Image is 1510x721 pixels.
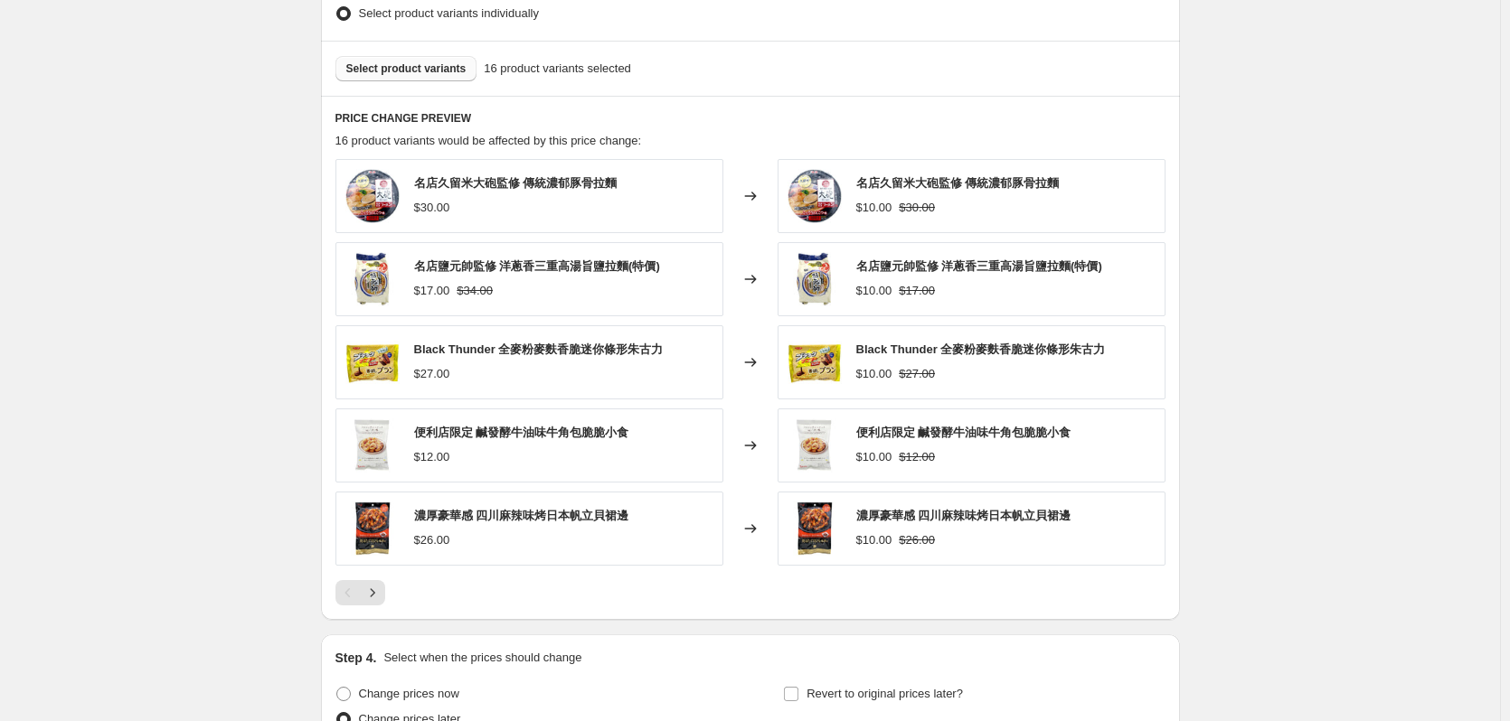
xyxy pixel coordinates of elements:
img: 4903032243499_2f9d054a-82fd-4f6c-827a-eca47cf44243_80x.jpg [788,335,842,389]
span: Change prices now [359,687,459,700]
strike: $12.00 [899,448,935,466]
span: 便利店限定 鹹發酵牛油味牛角包脆脆小食 [414,426,629,439]
div: $10.00 [856,531,892,549]
div: $27.00 [414,365,450,383]
span: 名店鹽元帥監修 洋蔥香三重高湯旨鹽拉麵(特價) [414,259,660,273]
span: 濃厚豪華感 四川麻辣味烤日本帆立貝裙邊 [856,509,1071,522]
span: 16 product variants selected [484,60,631,78]
strike: $27.00 [899,365,935,383]
p: Select when the prices should change [383,649,581,667]
div: $10.00 [856,365,892,383]
img: 4901940203093_2689ec73-4d71-461d-8e26-3ae2c959d7a7_80x.jpg [788,418,842,473]
img: 4902881412742_c4c1c15f-bea3-49ff-bee7-9ecc40274e4b_80x.jpg [788,169,842,223]
span: Black Thunder 全麥粉麥麩香脆迷你條形朱古力 [414,342,664,356]
strike: $26.00 [899,531,935,549]
strike: $17.00 [899,282,935,300]
div: $10.00 [856,199,892,217]
img: 4902105116234_c9802150-8d0b-4142-83e7-92cb1c9715b2_80x.jpg [345,252,400,306]
div: $26.00 [414,531,450,549]
span: Select product variants individually [359,6,539,20]
span: Black Thunder 全麥粉麥麩香脆迷你條形朱古力 [856,342,1106,356]
img: 4901940203093_2689ec73-4d71-461d-8e26-3ae2c959d7a7_80x.jpg [345,418,400,473]
div: $12.00 [414,448,450,466]
div: $10.00 [856,448,892,466]
span: 名店久留米大砲監修 傳統濃郁豚骨拉麵 [414,176,618,190]
div: $30.00 [414,199,450,217]
img: 4971423603467_ac5b4247-5629-4f00-a019-a9373e64e442_80x.jpg [345,501,400,556]
img: 4902881412742_c4c1c15f-bea3-49ff-bee7-9ecc40274e4b_80x.jpg [345,169,400,223]
img: 4971423603467_ac5b4247-5629-4f00-a019-a9373e64e442_80x.jpg [788,501,842,556]
span: 濃厚豪華感 四川麻辣味烤日本帆立貝裙邊 [414,509,629,522]
div: $17.00 [414,282,450,300]
nav: Pagination [335,580,385,605]
img: 4902105116234_c9802150-8d0b-4142-83e7-92cb1c9715b2_80x.jpg [788,252,842,306]
button: Next [360,580,385,605]
strike: $30.00 [899,199,935,217]
span: Revert to original prices later? [807,687,963,700]
h6: PRICE CHANGE PREVIEW [335,111,1166,126]
img: 4903032243499_2f9d054a-82fd-4f6c-827a-eca47cf44243_80x.jpg [345,335,400,389]
span: 名店鹽元帥監修 洋蔥香三重高湯旨鹽拉麵(特價) [856,259,1102,273]
span: 名店久留米大砲監修 傳統濃郁豚骨拉麵 [856,176,1060,190]
span: Select product variants [346,61,467,76]
button: Select product variants [335,56,477,81]
strike: $34.00 [457,282,493,300]
h2: Step 4. [335,649,377,667]
div: $10.00 [856,282,892,300]
span: 便利店限定 鹹發酵牛油味牛角包脆脆小食 [856,426,1071,439]
span: 16 product variants would be affected by this price change: [335,134,642,147]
